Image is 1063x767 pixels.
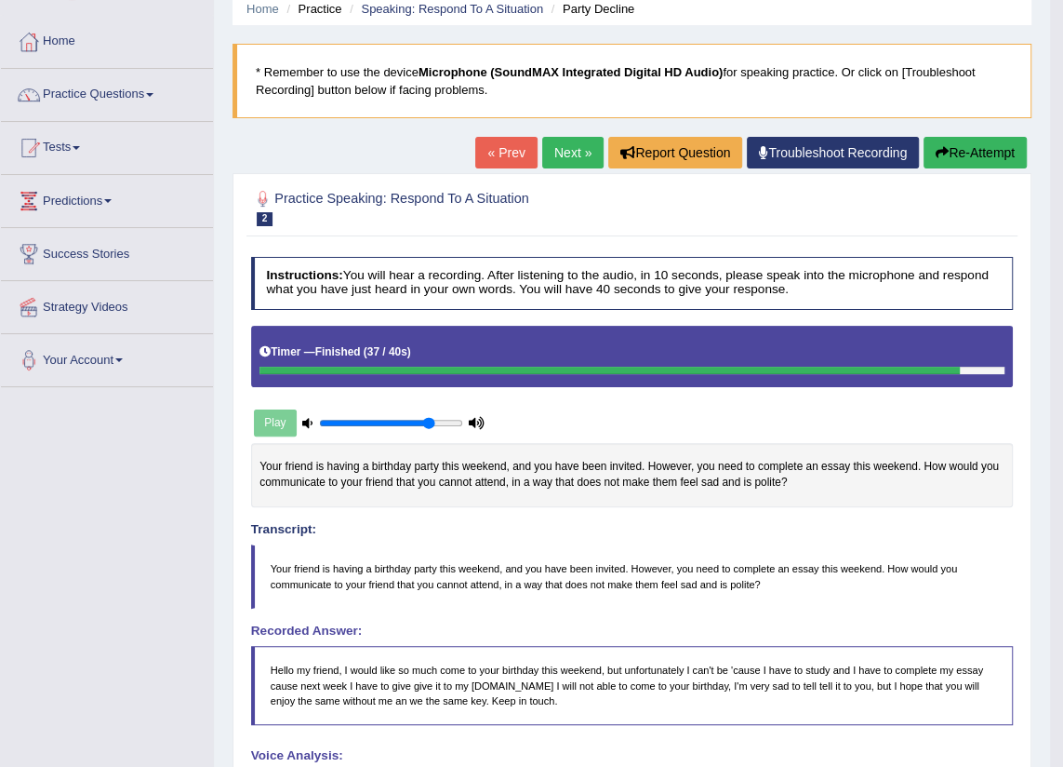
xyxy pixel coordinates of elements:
[608,137,742,168] button: Report Question
[419,65,723,79] b: Microphone (SoundMAX Integrated Digital HD Audio)
[1,16,213,62] a: Home
[251,443,1014,507] div: Your friend is having a birthday party this weekend, and you have been invited. However, you need...
[251,646,1014,725] blockquote: Hello my friend, I would like so much come to your birthday this weekend, but unfortunately I can...
[251,257,1014,310] h4: You will hear a recording. After listening to the audio, in 10 seconds, please speak into the mic...
[361,2,543,16] a: Speaking: Respond To A Situation
[367,345,407,358] b: 37 / 40s
[251,749,1014,763] h4: Voice Analysis:
[1,228,213,275] a: Success Stories
[1,281,213,328] a: Strategy Videos
[251,187,724,226] h2: Practice Speaking: Respond To A Situation
[475,137,537,168] a: « Prev
[1,334,213,381] a: Your Account
[923,137,1027,168] button: Re-Attempt
[257,212,273,226] span: 2
[233,44,1031,118] blockquote: * Remember to use the device for speaking practice. Or click on [Troubleshoot Recording] button b...
[1,69,213,115] a: Practice Questions
[246,2,279,16] a: Home
[251,545,1014,608] blockquote: Your friend is having a birthday party this weekend, and you have been invited. However, you need...
[747,137,919,168] a: Troubleshoot Recording
[542,137,604,168] a: Next »
[315,345,361,358] b: Finished
[251,625,1014,639] h4: Recorded Answer:
[1,122,213,168] a: Tests
[407,345,411,358] b: )
[266,268,342,282] b: Instructions:
[1,175,213,222] a: Predictions
[364,345,367,358] b: (
[259,346,410,358] h5: Timer —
